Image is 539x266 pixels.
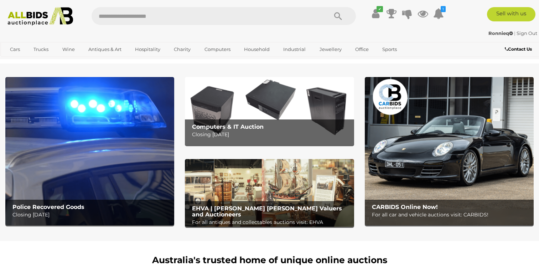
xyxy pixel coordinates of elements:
a: Industrial [279,44,310,55]
p: Closing [DATE] [12,210,171,219]
a: Computers [200,44,235,55]
a: Trucks [29,44,53,55]
a: Hospitality [130,44,165,55]
img: Allbids.com.au [4,7,77,26]
a: Ronnieq [488,30,514,36]
a: Office [351,44,373,55]
a: EHVA | Evans Hastings Valuers and Auctioneers EHVA | [PERSON_NAME] [PERSON_NAME] Valuers and Auct... [185,159,354,227]
img: EHVA | Evans Hastings Valuers and Auctioneers [185,159,354,227]
a: Antiques & Art [84,44,126,55]
p: Closing [DATE] [192,130,350,139]
a: 1 [433,7,444,20]
img: Police Recovered Goods [5,77,174,225]
i: ✔ [377,6,383,12]
a: Sports [378,44,401,55]
span: | [514,30,515,36]
p: For all antiques and collectables auctions visit: EHVA [192,218,350,227]
a: Jewellery [315,44,346,55]
p: For all car and vehicle auctions visit: CARBIDS! [372,210,530,219]
a: Cars [5,44,25,55]
b: CARBIDS Online Now! [372,204,438,210]
b: EHVA | [PERSON_NAME] [PERSON_NAME] Valuers and Auctioneers [192,205,342,218]
a: Police Recovered Goods Police Recovered Goods Closing [DATE] [5,77,174,225]
b: Contact Us [505,46,532,52]
button: Search [320,7,356,25]
b: Police Recovered Goods [12,204,84,210]
i: 1 [441,6,446,12]
a: Household [239,44,274,55]
a: Contact Us [505,45,534,53]
strong: Ronnieq [488,30,513,36]
a: CARBIDS Online Now! CARBIDS Online Now! For all car and vehicle auctions visit: CARBIDS! [365,77,534,225]
a: Computers & IT Auction Computers & IT Auction Closing [DATE] [185,77,354,145]
h1: Australia's trusted home of unique online auctions [9,255,530,265]
a: ✔ [370,7,381,20]
img: CARBIDS Online Now! [365,77,534,225]
a: Sell with us [487,7,535,21]
a: Charity [169,44,195,55]
a: Sign Out [517,30,537,36]
img: Computers & IT Auction [185,77,354,145]
a: [GEOGRAPHIC_DATA] [5,55,65,67]
b: Computers & IT Auction [192,123,264,130]
a: Wine [58,44,79,55]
